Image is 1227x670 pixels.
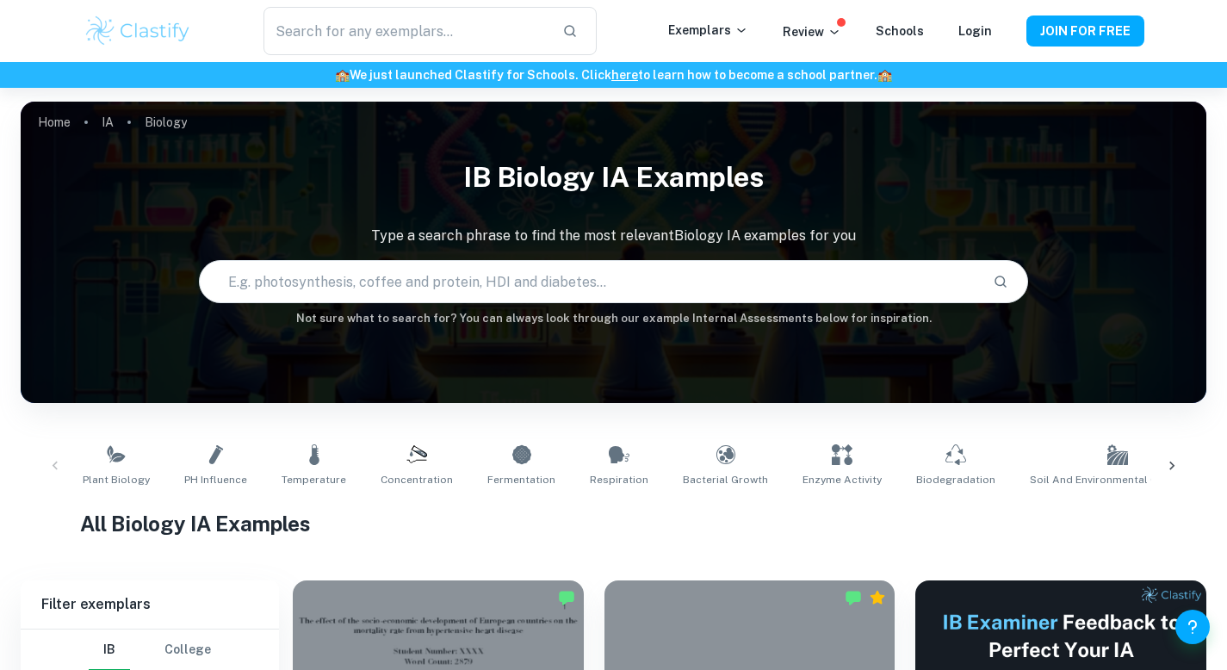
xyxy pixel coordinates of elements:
span: Concentration [381,472,453,487]
span: 🏫 [335,68,350,82]
span: Soil and Environmental Conditions [1030,472,1205,487]
a: Home [38,110,71,134]
h6: We just launched Clastify for Schools. Click to learn how to become a school partner. [3,65,1224,84]
button: Search [986,267,1015,296]
p: Review [783,22,841,41]
p: Type a search phrase to find the most relevant Biology IA examples for you [21,226,1206,246]
a: IA [102,110,114,134]
h1: IB Biology IA examples [21,150,1206,205]
h6: Not sure what to search for? You can always look through our example Internal Assessments below f... [21,310,1206,327]
a: here [611,68,638,82]
p: Exemplars [668,21,748,40]
span: Enzyme Activity [803,472,882,487]
img: Marked [558,589,575,606]
h1: All Biology IA Examples [80,508,1147,539]
button: Help and Feedback [1175,610,1210,644]
span: Biodegradation [916,472,995,487]
div: Premium [869,589,886,606]
span: Fermentation [487,472,555,487]
a: Schools [876,24,924,38]
span: 🏫 [877,68,892,82]
input: E.g. photosynthesis, coffee and protein, HDI and diabetes... [200,257,980,306]
h6: Filter exemplars [21,580,279,629]
a: Login [958,24,992,38]
span: pH Influence [184,472,247,487]
p: Biology [145,113,187,132]
img: Clastify logo [84,14,193,48]
img: Marked [845,589,862,606]
span: Plant Biology [83,472,150,487]
input: Search for any exemplars... [263,7,548,55]
span: Respiration [590,472,648,487]
span: Temperature [282,472,346,487]
button: JOIN FOR FREE [1026,16,1144,47]
span: Bacterial Growth [683,472,768,487]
